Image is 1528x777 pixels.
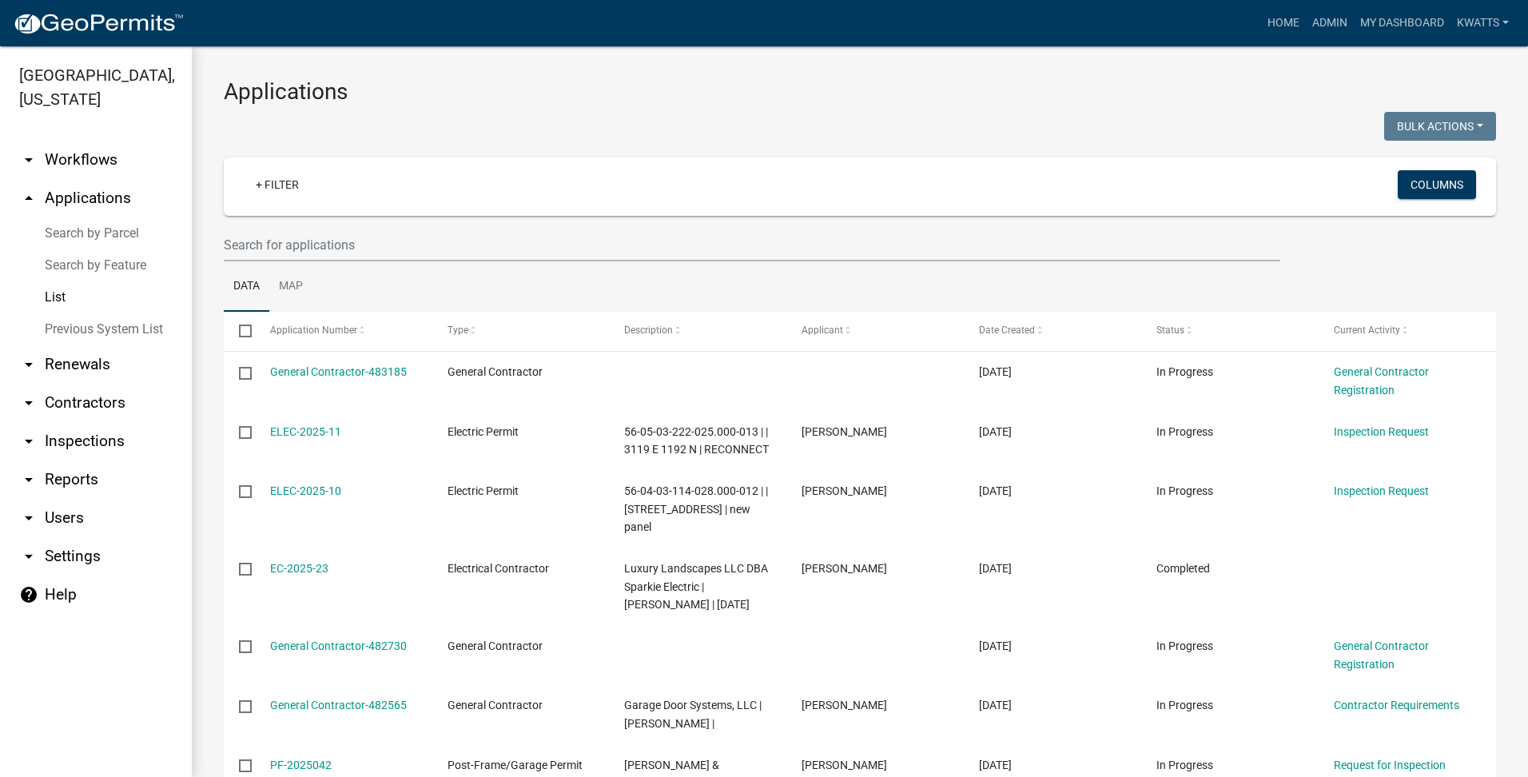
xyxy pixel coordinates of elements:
[979,640,1012,652] span: 09/23/2025
[802,325,843,336] span: Applicant
[448,699,543,711] span: General Contractor
[1334,699,1459,711] a: Contractor Requirements
[448,562,549,575] span: Electrical Contractor
[624,484,768,534] span: 56-04-03-114-028.000-012 | | 2024 W Bridge Rd | new panel
[19,585,38,604] i: help
[19,393,38,412] i: arrow_drop_down
[19,432,38,451] i: arrow_drop_down
[224,78,1496,106] h3: Applications
[19,547,38,566] i: arrow_drop_down
[802,759,887,771] span: wALLY sHULTZ
[270,325,357,336] span: Application Number
[224,312,254,350] datatable-header-cell: Select
[224,229,1280,261] input: Search for applications
[802,425,887,438] span: MICAH SIMMS
[624,699,762,730] span: Garage Door Systems, LLC | Pamela Henson |
[432,312,609,350] datatable-header-cell: Type
[1156,640,1213,652] span: In Progress
[1156,325,1184,336] span: Status
[1450,8,1515,38] a: Kwatts
[979,325,1035,336] span: Date Created
[1306,8,1354,38] a: Admin
[448,365,543,378] span: General Contractor
[19,355,38,374] i: arrow_drop_down
[270,365,407,378] a: General Contractor-483185
[624,562,768,612] span: Luxury Landscapes LLC DBA Sparkie Electric | Nicholas Rubino | 12/31/2025
[448,425,519,438] span: Electric Permit
[1141,312,1319,350] datatable-header-cell: Status
[448,325,468,336] span: Type
[270,484,341,497] a: ELEC-2025-10
[979,759,1012,771] span: 09/22/2025
[802,484,887,497] span: richard sayers
[1334,484,1429,497] a: Inspection Request
[609,312,786,350] datatable-header-cell: Description
[964,312,1141,350] datatable-header-cell: Date Created
[269,261,312,313] a: Map
[802,699,887,711] span: Pamela Henson
[1156,699,1213,711] span: In Progress
[448,640,543,652] span: General Contractor
[979,365,1012,378] span: 09/24/2025
[243,170,312,199] a: + Filter
[979,562,1012,575] span: 09/23/2025
[1156,484,1213,497] span: In Progress
[19,508,38,528] i: arrow_drop_down
[1334,640,1429,671] a: General Contractor Registration
[624,325,673,336] span: Description
[1156,562,1210,575] span: Completed
[1334,759,1446,771] a: Request for Inspection
[1261,8,1306,38] a: Home
[448,759,583,771] span: Post-Frame/Garage Permit
[19,470,38,489] i: arrow_drop_down
[979,699,1012,711] span: 09/23/2025
[1156,365,1213,378] span: In Progress
[19,150,38,169] i: arrow_drop_down
[786,312,964,350] datatable-header-cell: Applicant
[979,484,1012,497] span: 09/23/2025
[270,562,328,575] a: EC-2025-23
[448,484,519,497] span: Electric Permit
[19,189,38,208] i: arrow_drop_up
[1156,425,1213,438] span: In Progress
[802,562,887,575] span: Laura Rubino
[270,759,332,771] a: PF-2025042
[1156,759,1213,771] span: In Progress
[1398,170,1476,199] button: Columns
[254,312,432,350] datatable-header-cell: Application Number
[270,425,341,438] a: ELEC-2025-11
[1334,325,1400,336] span: Current Activity
[1384,112,1496,141] button: Bulk Actions
[1334,425,1429,438] a: Inspection Request
[624,425,769,456] span: 56-05-03-222-025.000-013 | | 3119 E 1192 N | RECONNECT
[1354,8,1450,38] a: My Dashboard
[224,261,269,313] a: Data
[1319,312,1496,350] datatable-header-cell: Current Activity
[979,425,1012,438] span: 09/23/2025
[1334,365,1429,396] a: General Contractor Registration
[270,699,407,711] a: General Contractor-482565
[270,640,407,652] a: General Contractor-482730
